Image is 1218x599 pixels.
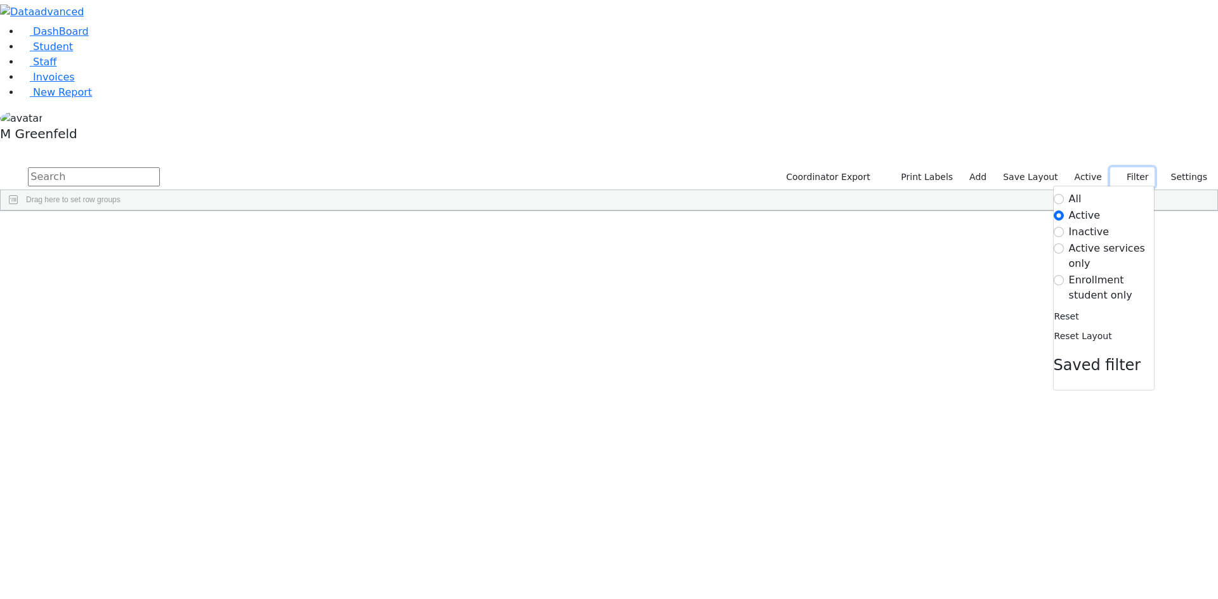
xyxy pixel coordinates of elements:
span: Saved filter [1054,356,1141,374]
input: Active [1054,210,1064,221]
a: Add [964,167,992,187]
button: Filter [1110,167,1155,187]
div: Settings [1053,186,1155,390]
input: Active services only [1054,243,1064,254]
button: Settings [1155,167,1213,187]
a: New Report [20,86,92,98]
a: Student [20,41,73,53]
input: Inactive [1054,227,1064,237]
label: Inactive [1069,224,1110,240]
button: Reset Layout [1054,326,1113,346]
span: DashBoard [33,25,89,37]
button: Print Labels [886,167,959,187]
label: Active [1069,208,1101,223]
label: All [1069,191,1082,207]
label: Enrollment student only [1069,273,1154,303]
input: Enrollment student only [1054,275,1064,285]
button: Save Layout [997,167,1063,187]
label: Active services only [1069,241,1154,271]
input: All [1054,194,1064,204]
a: Invoices [20,71,75,83]
button: Reset [1054,307,1080,326]
span: Staff [33,56,56,68]
button: Coordinator Export [778,167,876,187]
span: New Report [33,86,92,98]
span: Student [33,41,73,53]
input: Search [28,167,160,186]
span: Invoices [33,71,75,83]
a: Staff [20,56,56,68]
span: Drag here to set row groups [26,195,121,204]
label: Active [1069,167,1108,187]
a: DashBoard [20,25,89,37]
